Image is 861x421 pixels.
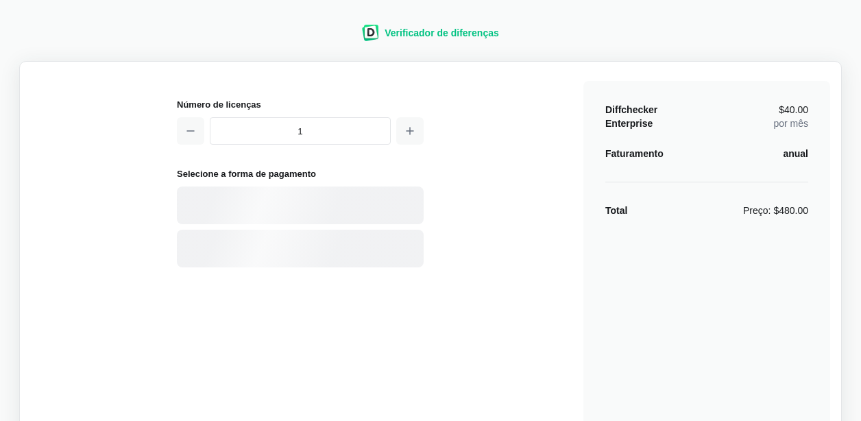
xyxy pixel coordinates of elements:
span: Diffchecker [605,104,657,115]
span: Enterprise [605,118,653,129]
font: por mês [773,118,808,129]
h2: Selecione a forma de pagamento [177,167,424,181]
div: Faturamento [605,147,664,160]
span: Verificador de diferenças [385,27,499,38]
input: 1 [210,117,391,145]
a: Logotipo do DiffcheckerVerificador de diferenças [362,32,499,43]
div: Preço: $480.00 [743,204,808,217]
span: $40.00 [779,105,808,115]
h2: Número de licenças [177,97,424,112]
img: Logotipo do Diffchecker [362,25,379,41]
strong: Total [605,205,627,216]
div: anual [783,147,808,160]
